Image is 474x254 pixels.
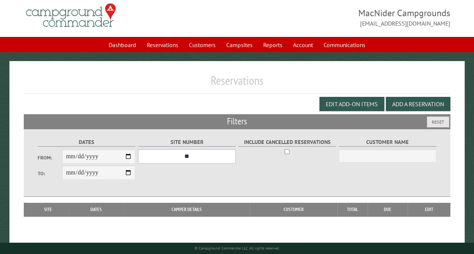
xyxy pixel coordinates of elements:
[319,38,370,52] a: Communications
[28,203,69,216] th: Site
[24,1,118,30] img: Campground Commander
[288,38,318,52] a: Account
[368,203,408,216] th: Due
[238,138,336,147] label: Include Cancelled Reservations
[337,203,368,216] th: Total
[237,7,451,28] span: MacNider Campgrounds [EMAIL_ADDRESS][DOMAIN_NAME]
[24,73,450,94] h1: Reservations
[319,97,384,111] button: Edit Add-on Items
[38,170,62,177] label: To:
[142,38,183,52] a: Reservations
[427,116,449,127] button: Reset
[24,114,450,129] h2: Filters
[195,246,280,251] small: © Campground Commander LLC. All rights reserved.
[138,138,236,147] label: Site Number
[104,38,141,52] a: Dashboard
[386,97,450,111] button: Add a Reservation
[123,203,250,216] th: Camper Details
[222,38,257,52] a: Campsites
[250,203,337,216] th: Customer
[38,138,135,147] label: Dates
[184,38,220,52] a: Customers
[259,38,287,52] a: Reports
[69,203,123,216] th: Dates
[38,154,62,161] label: From:
[408,203,451,216] th: Edit
[339,138,436,147] label: Customer Name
